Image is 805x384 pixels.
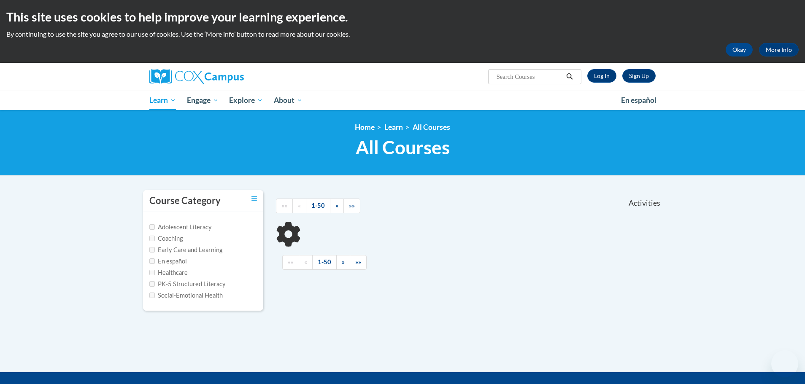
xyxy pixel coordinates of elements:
[276,199,293,213] a: Begining
[251,194,257,204] a: Toggle collapse
[342,258,345,266] span: »
[149,279,226,289] label: PK-5 Structured Literacy
[304,258,307,266] span: «
[726,43,753,56] button: Okay
[149,281,155,287] input: Checkbox for Options
[149,223,212,232] label: Adolescent Literacy
[413,123,450,132] a: All Courses
[144,91,181,110] a: Learn
[149,293,155,298] input: Checkbox for Options
[350,255,367,270] a: End
[299,255,313,270] a: Previous
[6,30,799,39] p: By continuing to use the site you agree to our use of cookies. Use the ‘More info’ button to read...
[268,91,308,110] a: About
[149,270,155,275] input: Checkbox for Options
[137,91,668,110] div: Main menu
[292,199,306,213] a: Previous
[149,236,155,241] input: Checkbox for Options
[229,95,263,105] span: Explore
[355,258,361,266] span: »»
[312,255,337,270] a: 1-50
[356,136,450,158] span: All Courses
[335,202,338,209] span: »
[149,268,188,277] label: Healthcare
[616,91,662,109] a: En español
[622,69,656,83] a: Register
[306,199,330,213] a: 1-50
[384,123,403,132] a: Learn
[621,96,656,105] span: En español
[298,202,301,209] span: «
[355,123,375,132] a: Home
[281,202,287,209] span: ««
[759,43,799,56] a: More Info
[629,199,660,208] span: Activities
[181,91,224,110] a: Engage
[149,234,183,243] label: Coaching
[343,199,360,213] a: End
[149,258,155,264] input: Checkbox for Options
[149,257,187,266] label: En español
[336,255,350,270] a: Next
[224,91,268,110] a: Explore
[282,255,299,270] a: Begining
[6,8,799,25] h2: This site uses cookies to help improve your learning experience.
[330,199,344,213] a: Next
[587,69,616,83] a: Log In
[149,69,310,84] a: Cox Campus
[149,247,155,252] input: Checkbox for Options
[771,350,798,377] iframe: Button to launch messaging window
[149,291,223,300] label: Social-Emotional Health
[149,69,244,84] img: Cox Campus
[149,245,222,255] label: Early Care and Learning
[349,202,355,209] span: »»
[274,95,303,105] span: About
[187,95,219,105] span: Engage
[149,224,155,230] input: Checkbox for Options
[563,72,576,82] button: Search
[149,194,221,207] h3: Course Category
[288,258,294,266] span: ««
[149,95,176,105] span: Learn
[496,72,563,82] input: Search Courses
